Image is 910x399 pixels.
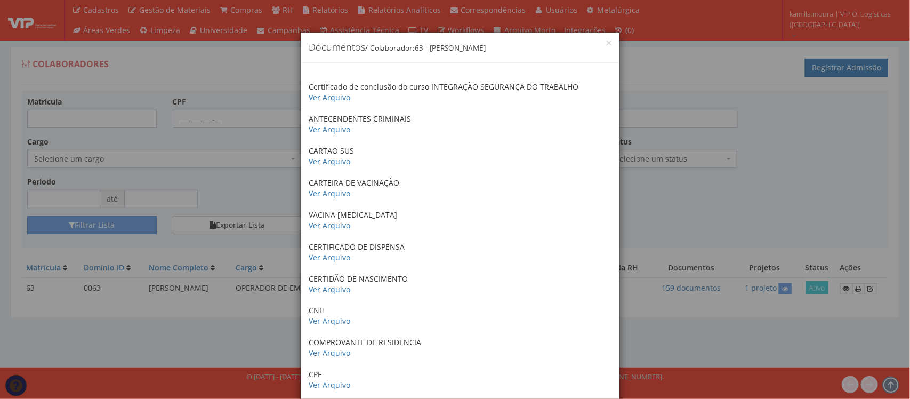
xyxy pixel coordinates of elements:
a: Ver Arquivo [309,124,350,134]
a: Ver Arquivo [309,156,350,166]
p: COMPROVANTE DE RESIDENCIA [309,337,611,358]
p: Certificado de conclusão do curso INTEGRAÇÃO SEGURANÇA DO TRABALHO [309,82,611,103]
a: Ver Arquivo [309,380,350,390]
a: Ver Arquivo [309,220,350,230]
p: CARTEIRA DE VACINAÇÃO [309,178,611,199]
a: Ver Arquivo [309,316,350,326]
a: Ver Arquivo [309,92,350,102]
a: Ver Arquivo [309,348,350,358]
a: Ver Arquivo [309,188,350,198]
span: 63 - [PERSON_NAME] [415,43,486,53]
small: / Colaborador: [365,43,486,53]
p: CERTIFICADO DE DISPENSA [309,242,611,263]
p: CARTAO SUS [309,146,611,167]
a: Ver Arquivo [309,252,350,262]
a: Ver Arquivo [309,284,350,294]
p: ANTECENDENTES CRIMINAIS [309,114,611,135]
p: CNH [309,305,611,326]
h4: Documentos [309,41,611,54]
p: VACINA [MEDICAL_DATA] [309,210,611,231]
p: CPF [309,369,611,390]
p: CERTIDÃO DE NASCIMENTO [309,274,611,295]
button: Close [607,41,611,45]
